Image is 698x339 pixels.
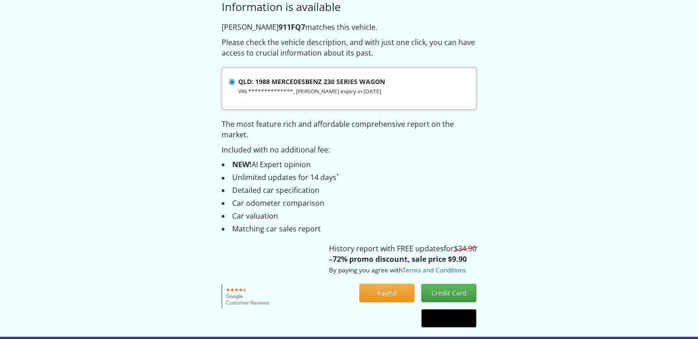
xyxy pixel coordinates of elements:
[359,284,414,302] button: PayPal
[454,243,476,254] s: $34.90
[222,224,476,234] li: Matching car sales report
[222,185,476,196] li: Detailed car specification
[222,172,476,183] li: Unlimited updates for 14 days
[222,22,476,33] p: [PERSON_NAME] matches this vehicle.
[222,37,476,58] p: Please check the vehicle description, and with just one click, you can have access to crucial inf...
[222,198,476,209] li: Car odometer comparison
[402,266,466,274] a: Terms and Conditions
[222,119,476,140] p: The most feature rich and affordable comprehensive report on the market.
[232,159,251,169] strong: NEW!
[238,77,385,86] strong: QLD: 1988 MERCEDESBENZ 230 SERIES WAGON
[329,243,476,275] p: History report with FREE updates
[222,284,274,309] img: Google customer reviews
[421,309,476,328] button: Google Pay
[222,1,476,13] h3: Information is available
[222,145,476,155] p: Included with no additional fee:
[329,266,466,274] small: By paying you agree with
[444,243,476,254] span: for
[421,284,476,302] button: Credit Card
[222,159,476,170] li: AI Expert opinion
[329,254,467,264] strong: –72% promo discount, sale price $9.90
[222,211,476,221] li: Car valuation
[279,22,305,32] strong: 911FQ7
[229,79,235,85] input: QLD: 1988 MERCEDESBENZ 230 SERIES WAGON VIN **************, [PERSON_NAME] expiry in [DATE]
